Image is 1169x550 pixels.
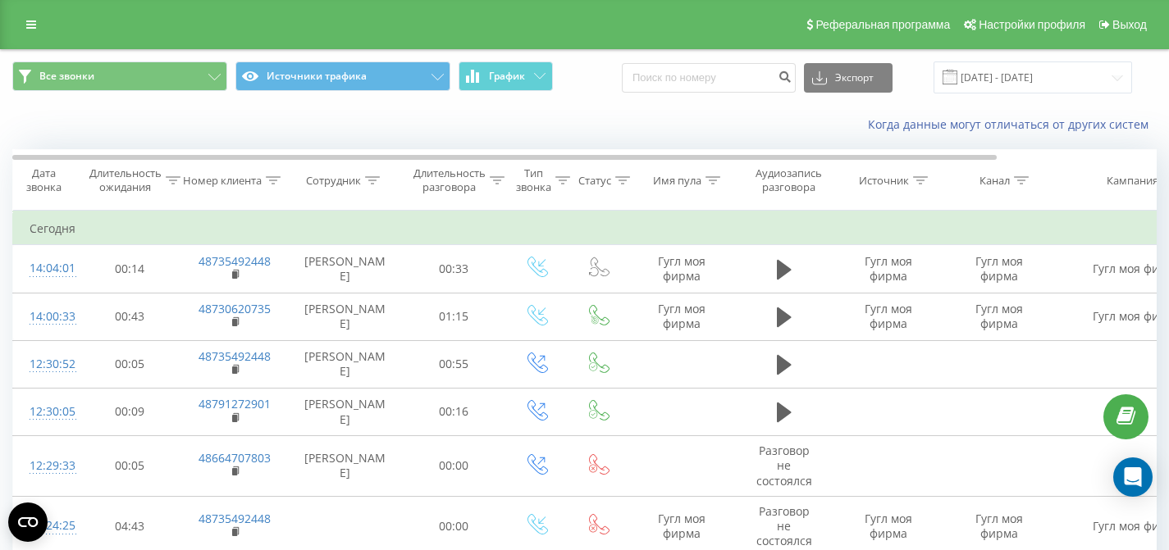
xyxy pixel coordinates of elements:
div: 12:30:52 [30,348,62,380]
td: 00:55 [403,340,505,388]
button: График [459,61,553,91]
span: Реферальная программа [815,18,950,31]
td: Гугл моя фирма [628,293,735,340]
a: 48730620735 [199,301,271,316]
a: 48735492448 [199,511,271,526]
div: Канал [979,174,1010,188]
span: График [489,70,525,82]
span: Разговор не состоялся [756,443,812,488]
a: Когда данные могут отличаться от других систем [868,116,1157,132]
span: Выход [1112,18,1147,31]
span: Все звонки [39,70,94,83]
div: Аудиозапись разговора [749,166,829,194]
td: [PERSON_NAME] [288,245,403,293]
td: 00:09 [79,388,181,435]
td: 00:14 [79,245,181,293]
div: Open Intercom Messenger [1113,457,1153,497]
a: 48735492448 [199,253,271,269]
a: 48664707803 [199,450,271,466]
a: 48791272901 [199,396,271,411]
input: Поиск по номеру [622,63,796,93]
div: Длительность ожидания [89,166,162,194]
td: [PERSON_NAME] [288,436,403,497]
div: Имя пула [653,174,701,188]
td: Гугл моя фирма [833,245,944,293]
div: Длительность разговора [413,166,486,194]
div: Тип звонка [516,166,551,194]
td: 00:33 [403,245,505,293]
div: Номер клиента [183,174,262,188]
div: 14:04:01 [30,252,62,284]
div: 12:24:25 [30,510,62,542]
td: 00:16 [403,388,505,435]
div: Сотрудник [306,174,361,188]
td: 01:15 [403,293,505,340]
td: Гугл моя фирма [628,245,735,293]
td: 00:00 [403,436,505,497]
td: [PERSON_NAME] [288,340,403,388]
td: Гугл моя фирма [944,245,1055,293]
button: Экспорт [804,63,893,93]
button: Все звонки [12,61,227,91]
td: 00:43 [79,293,181,340]
td: 00:05 [79,436,181,497]
span: Настройки профиля [979,18,1085,31]
a: 48735492448 [199,348,271,364]
td: [PERSON_NAME] [288,388,403,435]
td: [PERSON_NAME] [288,293,403,340]
td: Гугл моя фирма [944,293,1055,340]
td: Гугл моя фирма [833,293,944,340]
span: Разговор не состоялся [756,503,812,548]
div: Статус [578,174,611,188]
div: 12:29:33 [30,450,62,482]
td: 00:05 [79,340,181,388]
button: Open CMP widget [8,502,48,542]
div: Источник [859,174,909,188]
button: Источники трафика [235,61,450,91]
div: 12:30:05 [30,396,62,428]
div: Кампания [1107,174,1158,188]
div: Дата звонка [13,166,74,194]
div: 14:00:33 [30,301,62,333]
